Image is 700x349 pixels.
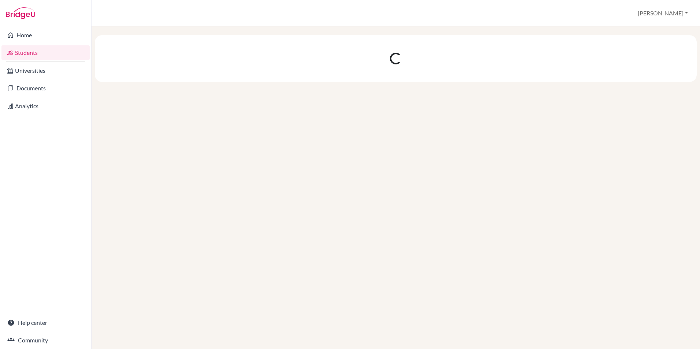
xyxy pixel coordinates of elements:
a: Community [1,333,90,348]
button: [PERSON_NAME] [634,6,691,20]
a: Documents [1,81,90,95]
img: Bridge-U [6,7,35,19]
a: Universities [1,63,90,78]
a: Analytics [1,99,90,113]
a: Students [1,45,90,60]
a: Help center [1,315,90,330]
a: Home [1,28,90,42]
